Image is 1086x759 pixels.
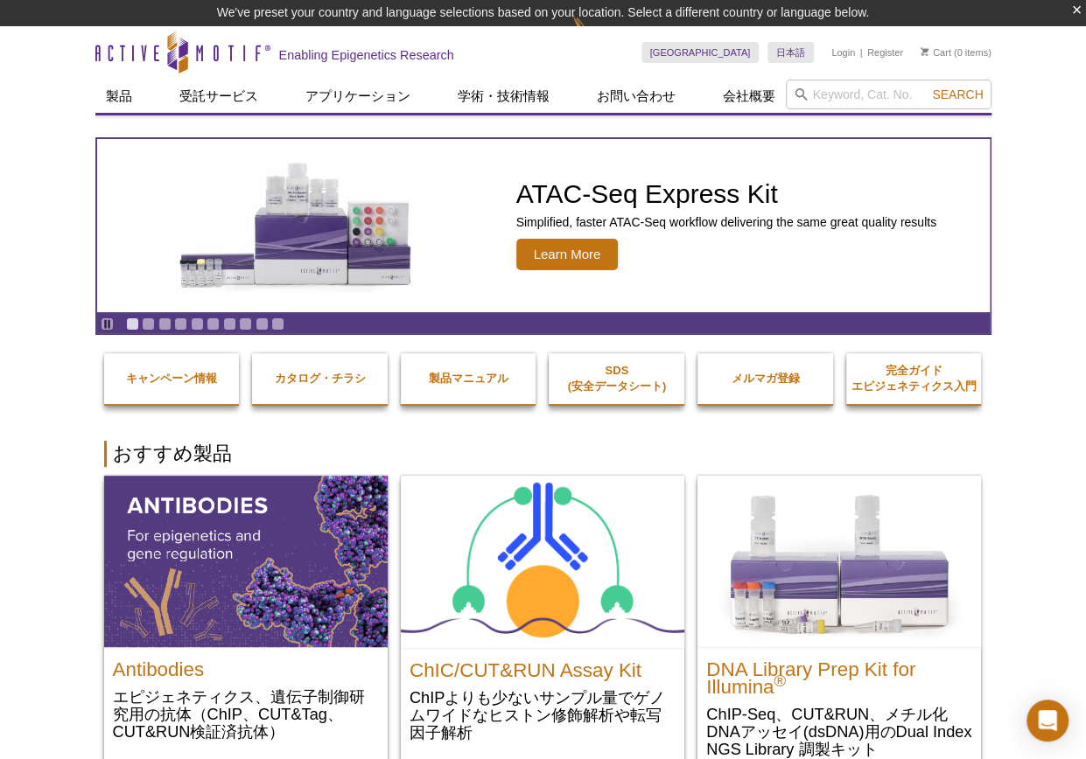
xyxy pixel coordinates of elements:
[641,42,760,63] a: [GEOGRAPHIC_DATA]
[516,239,619,270] span: Learn More
[410,688,676,742] p: ChIPよりも少ないサンプル量でゲノムワイドなヒストン修飾解析や転写因子解析
[516,181,936,207] h2: ATAC-Seq Express Kit
[697,353,833,404] a: メルマガ登録
[271,317,284,331] a: Go to slide 10
[256,317,269,331] a: Go to slide 9
[774,672,786,690] sup: ®
[142,317,155,331] a: Go to slide 2
[97,139,990,312] article: ATAC-Seq Express Kit
[101,317,114,331] a: Toggle autoplay
[712,80,786,113] a: 会社概要
[846,345,982,412] a: 完全ガイドエピジェネティクス入門
[927,87,988,102] button: Search
[223,317,236,331] a: Go to slide 7
[97,139,990,312] a: ATAC-Seq Express Kit ATAC-Seq Express Kit Simplified, faster ATAC-Seq workflow delivering the sam...
[867,46,903,59] a: Register
[586,80,686,113] a: お問い合わせ
[174,317,187,331] a: Go to slide 4
[113,687,379,741] p: エピジェネティクス、遺伝子制御研究用の抗体（ChIP、CUT&Tag、CUT&RUN検証済抗体）
[274,372,365,385] strong: カタログ・チラシ
[549,345,684,412] a: SDS(安全データシート)
[191,317,204,331] a: Go to slide 5
[410,653,676,679] h2: ChIC/CUT&RUN Assay Kit
[104,441,983,467] h2: おすすめ製品
[401,353,536,404] a: 製品マニュアル
[921,46,951,59] a: Cart
[207,317,220,331] a: Go to slide 6
[104,353,240,404] a: キャンペーン情報
[279,47,454,63] h2: Enabling Epigenetics Research
[516,214,936,230] p: Simplified, faster ATAC-Seq workflow delivering the same great quality results
[767,42,814,63] a: 日本語
[860,42,863,63] li: |
[697,476,981,647] img: DNA Library Prep Kit for Illumina
[95,80,143,113] a: 製品
[126,317,139,331] a: Go to slide 1
[126,372,217,385] strong: キャンペーン情報
[169,80,269,113] a: 受託サービス
[932,87,983,101] span: Search
[239,317,252,331] a: Go to slide 8
[567,364,666,393] strong: SDS (安全データシート)
[706,652,972,696] h2: DNA Library Prep Kit for Illumina
[447,80,560,113] a: 学術・技術情報
[572,13,619,54] img: Change Here
[401,476,684,759] a: ChIC/CUT&RUN Assay Kit ChIC/CUT&RUN Assay Kit ChIPよりも少ないサンプル量でゲノムワイドなヒストン修飾解析や転写因子解析
[731,372,799,385] strong: メルマガ登録
[786,80,991,109] input: Keyword, Cat. No.
[113,652,379,679] h2: Antibodies
[104,476,388,758] a: All Antibodies Antibodies エピジェネティクス、遺伝子制御研究用の抗体（ChIP、CUT&Tag、CUT&RUN検証済抗体）
[851,364,977,393] strong: 完全ガイド エピジェネティクス入門
[158,317,172,331] a: Go to slide 3
[104,476,388,647] img: All Antibodies
[706,705,972,758] p: ChIP-Seq、CUT&RUN、メチル化DNAアッセイ(dsDNA)用のDual Index NGS Library 調製キット
[295,80,421,113] a: アプリケーション
[921,42,991,63] li: (0 items)
[1026,700,1068,742] div: Open Intercom Messenger
[153,159,442,292] img: ATAC-Seq Express Kit
[921,47,928,56] img: Your Cart
[831,46,855,59] a: Login
[429,372,508,385] strong: 製品マニュアル
[401,476,684,648] img: ChIC/CUT&RUN Assay Kit
[252,353,388,404] a: カタログ・チラシ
